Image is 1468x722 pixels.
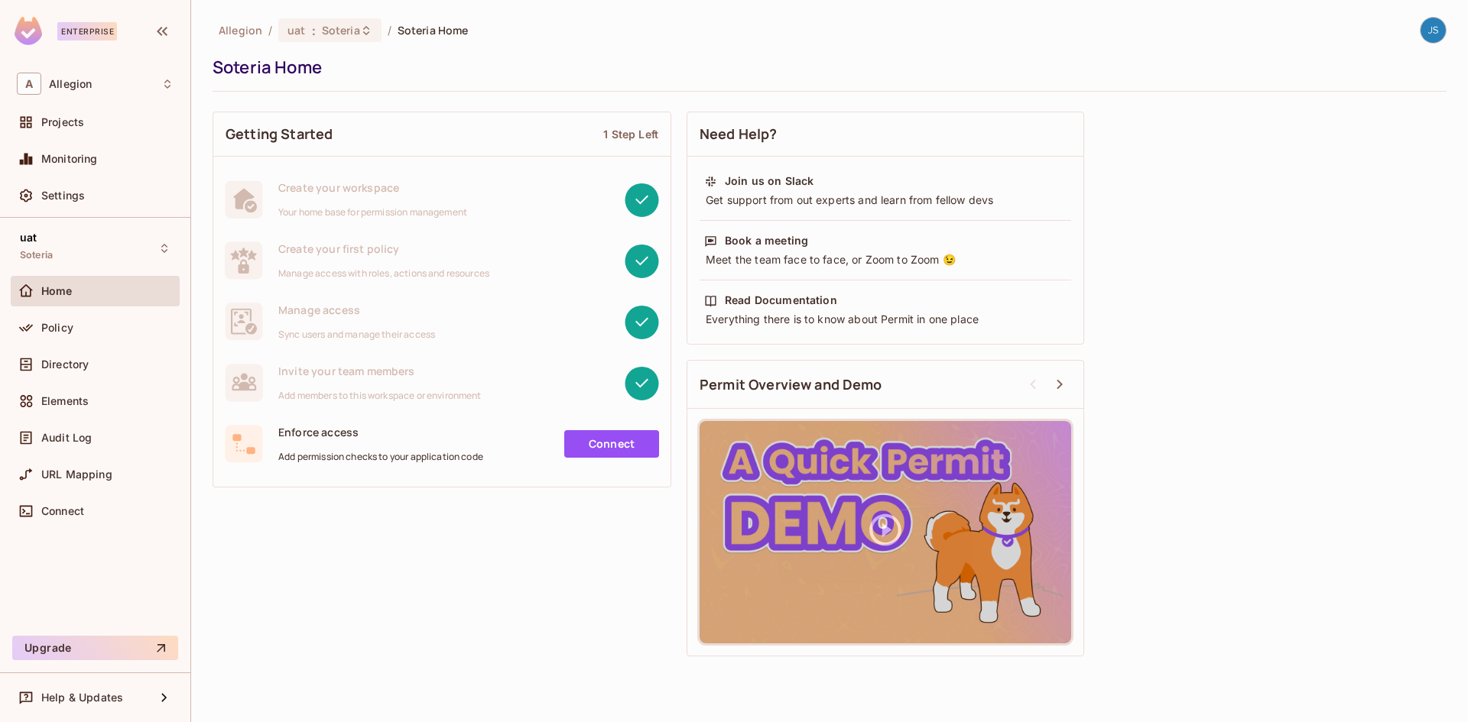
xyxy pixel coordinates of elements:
div: Meet the team face to face, or Zoom to Zoom 😉 [704,252,1067,267]
span: Connect [41,505,84,517]
span: Sync users and manage their access [278,329,435,341]
span: Permit Overview and Demo [700,375,882,394]
span: Soteria [20,249,53,261]
span: Add members to this workspace or environment [278,390,482,402]
button: Upgrade [12,636,178,660]
div: Soteria Home [213,56,1439,79]
span: Getting Started [226,125,333,144]
div: Read Documentation [725,293,837,308]
span: Projects [41,116,84,128]
span: Help & Updates [41,691,123,704]
img: SReyMgAAAABJRU5ErkJggg== [15,17,42,45]
span: Invite your team members [278,364,482,378]
span: Manage access with roles, actions and resources [278,267,489,280]
span: Home [41,285,73,297]
div: Join us on Slack [725,173,814,189]
span: Soteria [322,23,360,37]
span: uat [20,231,37,244]
span: Add permission checks to your application code [278,451,483,463]
span: Audit Log [41,432,92,444]
span: Monitoring [41,153,98,165]
div: Book a meeting [725,233,808,248]
span: Soteria Home [398,23,469,37]
img: Jacob Scheib [1421,18,1446,43]
li: / [388,23,391,37]
span: Settings [41,189,85,202]
div: Get support from out experts and learn from fellow devs [704,193,1067,208]
span: Directory [41,358,89,371]
span: the active workspace [219,23,262,37]
div: 1 Step Left [603,127,658,141]
span: Create your workspace [278,180,467,195]
span: Create your first policy [278,241,489,256]
span: : [311,24,317,37]
span: Manage access [278,303,435,317]
span: uat [287,23,305,37]
span: Workspace: Allegion [49,78,92,90]
a: Connect [564,430,659,458]
span: URL Mapping [41,468,112,481]
span: A [17,73,41,95]
div: Everything there is to know about Permit in one place [704,312,1067,327]
span: Need Help? [700,125,778,144]
li: / [268,23,272,37]
span: Your home base for permission management [278,206,467,219]
span: Policy [41,322,73,334]
div: Enterprise [57,22,117,40]
span: Enforce access [278,425,483,439]
span: Elements [41,395,89,407]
